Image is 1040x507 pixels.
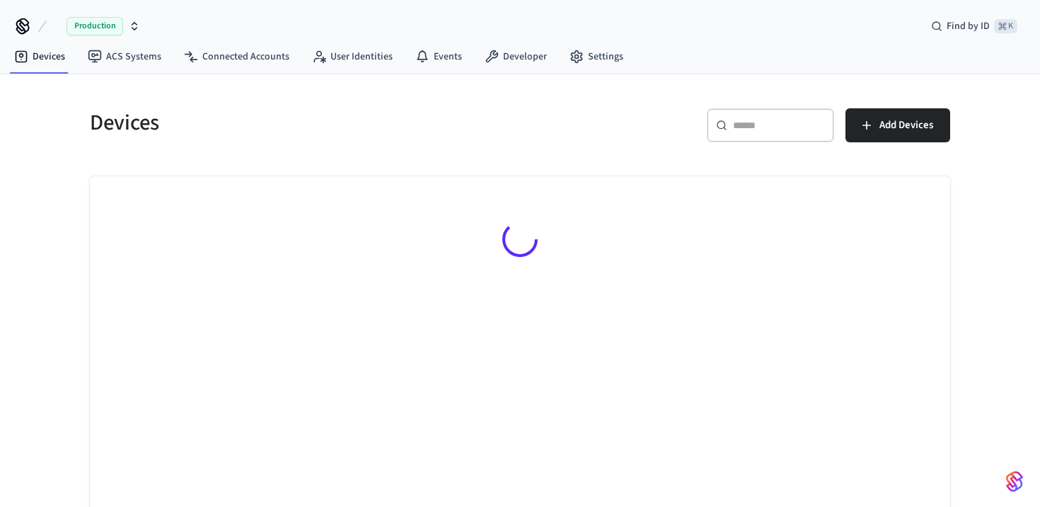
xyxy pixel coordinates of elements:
h5: Devices [90,108,512,137]
button: Add Devices [845,108,950,142]
a: Connected Accounts [173,44,301,69]
a: Events [404,44,473,69]
span: Find by ID [947,19,990,33]
a: Developer [473,44,558,69]
div: Find by ID⌘ K [920,13,1029,39]
a: Settings [558,44,635,69]
a: Devices [3,44,76,69]
a: User Identities [301,44,404,69]
span: Add Devices [879,116,933,135]
span: ⌘ K [994,19,1017,33]
img: SeamLogoGradient.69752ec5.svg [1006,470,1023,493]
span: Production [67,17,123,35]
a: ACS Systems [76,44,173,69]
